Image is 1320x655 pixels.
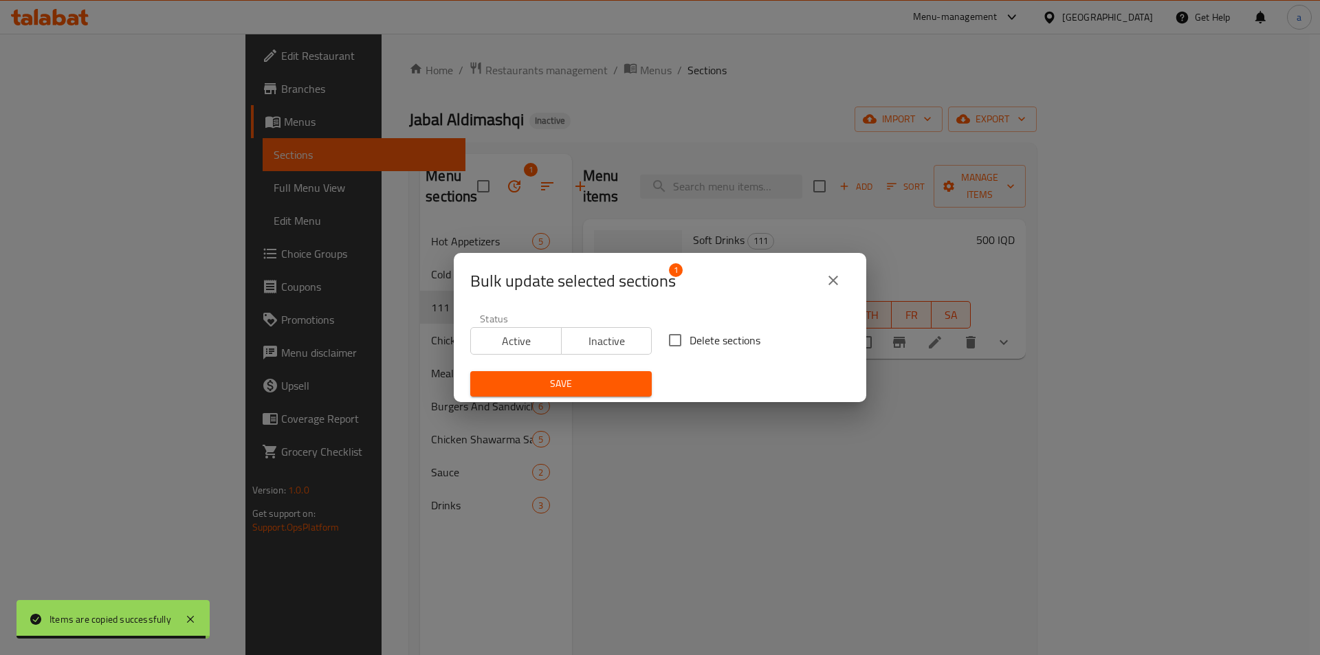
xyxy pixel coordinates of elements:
span: Inactive [567,331,647,351]
span: Save [481,375,641,392]
span: Delete sections [690,332,760,348]
button: close [817,264,850,297]
span: Active [476,331,556,351]
span: 1 [669,263,683,277]
span: Selected section count [470,270,676,292]
button: Active [470,327,562,355]
button: Inactive [561,327,652,355]
button: Save [470,371,652,397]
div: Items are copied successfully [49,612,171,627]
